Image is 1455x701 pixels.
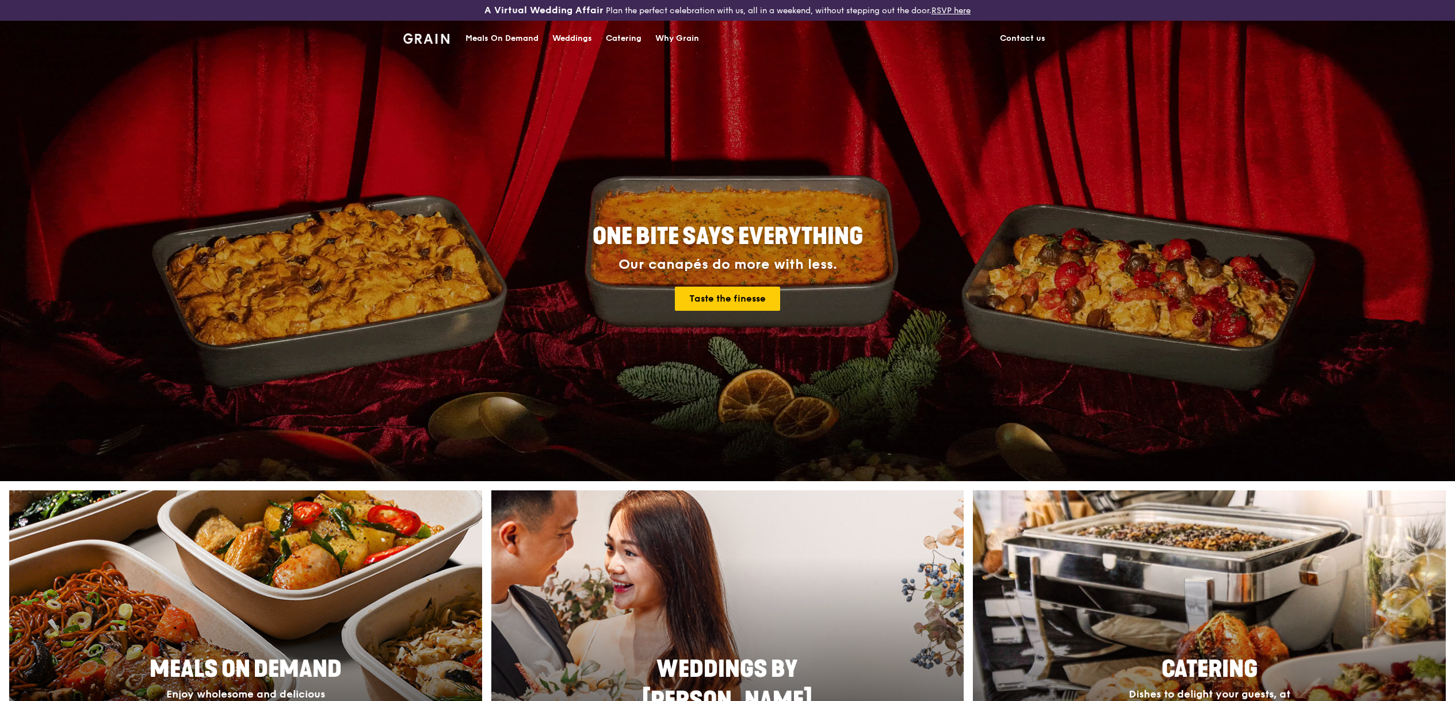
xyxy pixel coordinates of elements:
span: ONE BITE SAYS EVERYTHING [593,223,863,250]
a: RSVP here [931,6,971,16]
a: Catering [599,21,648,56]
div: Meals On Demand [465,21,539,56]
span: Meals On Demand [150,656,342,683]
a: Contact us [993,21,1052,56]
img: Grain [403,33,450,44]
h3: A Virtual Wedding Affair [484,5,604,16]
a: Taste the finesse [675,287,780,311]
div: Weddings [552,21,592,56]
div: Our canapés do more with less. [521,257,935,273]
span: Catering [1162,656,1258,683]
a: GrainGrain [403,20,450,55]
a: Weddings [545,21,599,56]
div: Plan the perfect celebration with us, all in a weekend, without stepping out the door. [396,5,1059,16]
div: Catering [606,21,641,56]
div: Why Grain [655,21,699,56]
a: Why Grain [648,21,706,56]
